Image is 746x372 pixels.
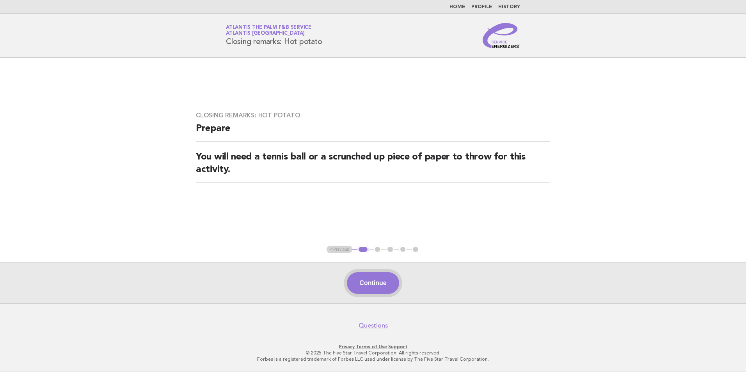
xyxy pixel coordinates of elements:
[134,356,612,362] p: Forbes is a registered trademark of Forbes LLC used under license by The Five Star Travel Corpora...
[196,122,550,142] h2: Prepare
[347,272,399,294] button: Continue
[388,344,407,349] a: Support
[359,322,388,329] a: Questions
[356,344,387,349] a: Terms of Use
[196,112,550,119] h3: Closing remarks: Hot potato
[134,350,612,356] p: © 2025 The Five Star Travel Corporation. All rights reserved.
[357,246,369,253] button: 1
[196,151,550,182] h2: You will need a tennis ball or a scrunched up piece of paper to throw for this activity.
[226,31,305,36] span: Atlantis [GEOGRAPHIC_DATA]
[226,25,311,36] a: Atlantis the Palm F&B ServiceAtlantis [GEOGRAPHIC_DATA]
[498,5,520,9] a: History
[134,344,612,350] p: · ·
[483,23,520,48] img: Service Energizers
[471,5,492,9] a: Profile
[226,25,322,46] h1: Closing remarks: Hot potato
[449,5,465,9] a: Home
[339,344,355,349] a: Privacy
